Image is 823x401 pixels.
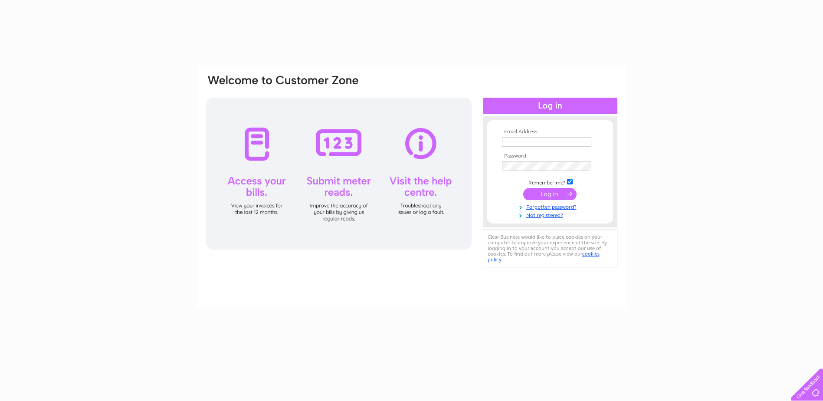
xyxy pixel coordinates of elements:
[488,251,600,263] a: cookies policy
[500,129,600,135] th: Email Address:
[500,153,600,159] th: Password:
[523,188,577,200] input: Submit
[502,210,600,219] a: Not registered?
[483,230,617,267] div: Clear Business would like to place cookies on your computer to improve your experience of the sit...
[502,202,600,210] a: Forgotten password?
[500,177,600,186] td: Remember me?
